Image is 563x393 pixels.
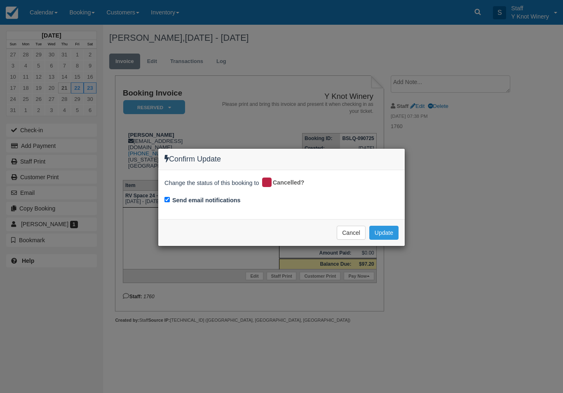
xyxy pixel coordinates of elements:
label: Send email notifications [172,196,241,205]
span: Change the status of this booking to [164,179,259,189]
button: Update [369,226,399,240]
div: Cancelled? [261,176,310,189]
h4: Confirm Update [164,155,399,164]
button: Cancel [337,226,366,240]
